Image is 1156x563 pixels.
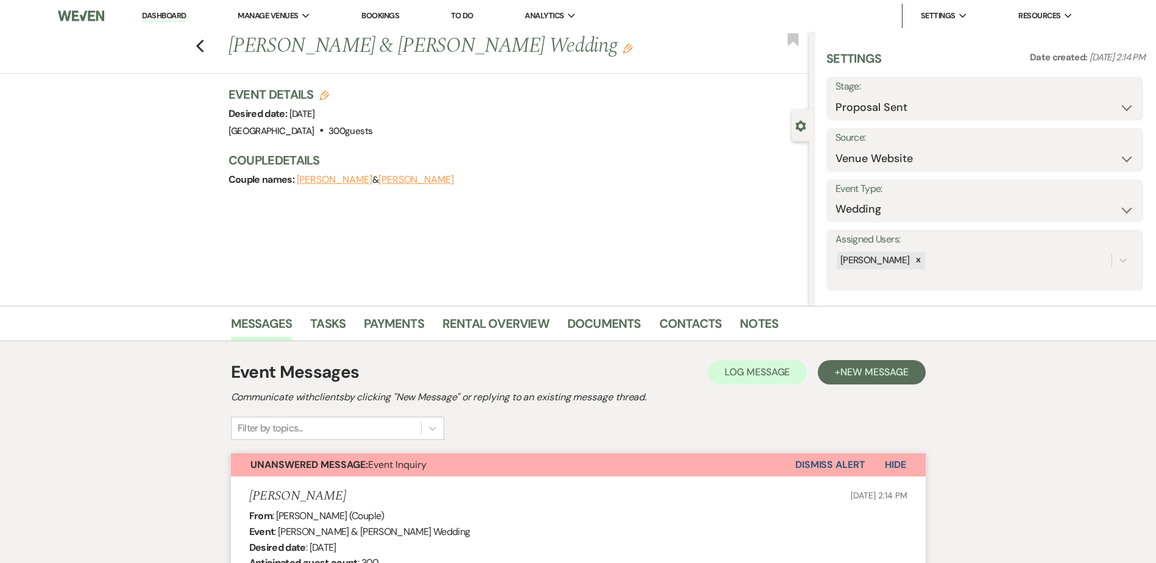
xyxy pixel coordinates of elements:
[58,3,104,29] img: Weven Logo
[1090,51,1145,63] span: [DATE] 2:14 PM
[229,32,689,61] h1: [PERSON_NAME] & [PERSON_NAME] Wedding
[378,175,454,185] button: [PERSON_NAME]
[707,360,807,384] button: Log Message
[289,108,315,120] span: [DATE]
[364,314,424,341] a: Payments
[238,10,298,22] span: Manage Venues
[835,231,1134,249] label: Assigned Users:
[442,314,549,341] a: Rental Overview
[921,10,956,22] span: Settings
[659,314,722,341] a: Contacts
[231,314,293,341] a: Messages
[865,453,926,476] button: Hide
[250,458,427,471] span: Event Inquiry
[231,453,795,476] button: Unanswered Message:Event Inquiry
[835,78,1134,96] label: Stage:
[623,43,633,54] button: Edit
[525,10,564,22] span: Analytics
[229,152,797,169] h3: Couple Details
[840,366,908,378] span: New Message
[249,509,272,522] b: From
[229,125,314,137] span: [GEOGRAPHIC_DATA]
[229,173,297,186] span: Couple names:
[740,314,778,341] a: Notes
[249,489,346,504] h5: [PERSON_NAME]
[826,50,882,77] h3: Settings
[835,180,1134,198] label: Event Type:
[297,174,454,186] span: &
[250,458,368,471] strong: Unanswered Message:
[229,107,289,120] span: Desired date:
[238,421,303,436] div: Filter by topics...
[725,366,790,378] span: Log Message
[249,541,306,554] b: Desired date
[851,490,907,501] span: [DATE] 2:14 PM
[1030,51,1090,63] span: Date created:
[451,10,473,21] a: To Do
[310,314,346,341] a: Tasks
[231,359,360,385] h1: Event Messages
[229,86,373,103] h3: Event Details
[795,119,806,131] button: Close lead details
[885,458,906,471] span: Hide
[837,252,912,269] div: [PERSON_NAME]
[249,525,275,538] b: Event
[567,314,641,341] a: Documents
[818,360,925,384] button: +New Message
[142,10,186,22] a: Dashboard
[1018,10,1060,22] span: Resources
[231,390,926,405] h2: Communicate with clients by clicking "New Message" or replying to an existing message thread.
[361,10,399,21] a: Bookings
[835,129,1134,147] label: Source:
[328,125,372,137] span: 300 guests
[795,453,865,476] button: Dismiss Alert
[297,175,372,185] button: [PERSON_NAME]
